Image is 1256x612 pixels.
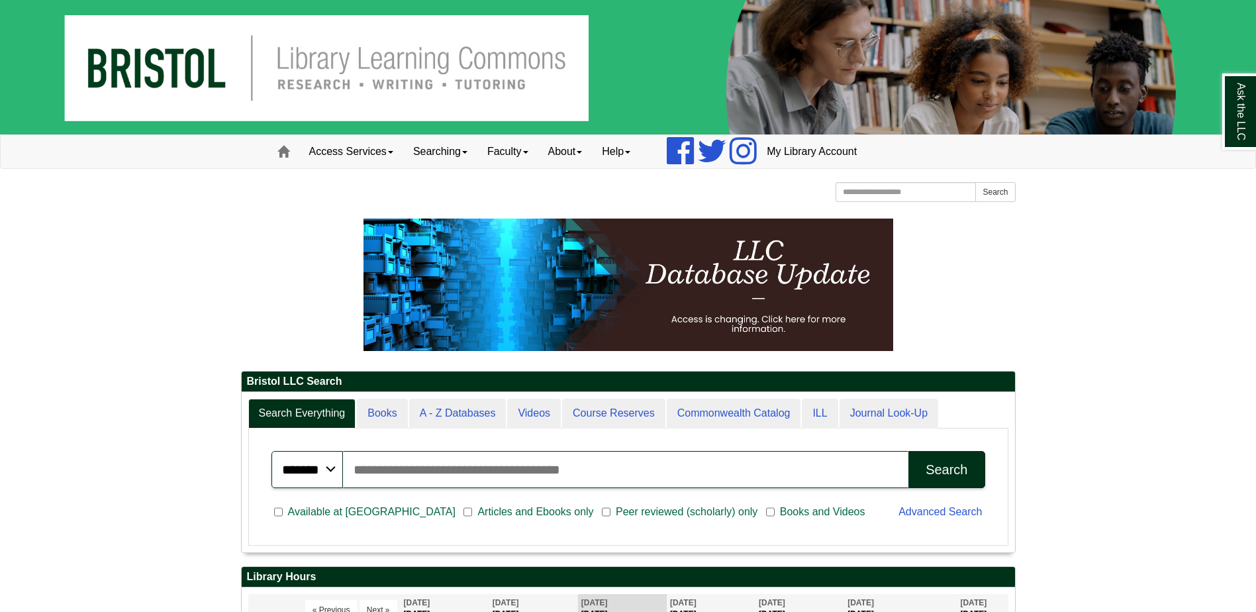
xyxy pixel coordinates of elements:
[960,598,987,607] span: [DATE]
[472,504,599,520] span: Articles and Ebooks only
[670,598,697,607] span: [DATE]
[562,399,665,429] a: Course Reserves
[463,506,472,518] input: Articles and Ebooks only
[847,598,874,607] span: [DATE]
[538,135,593,168] a: About
[840,399,938,429] a: Journal Look-Up
[242,372,1015,392] h2: Bristol LLC Search
[581,598,608,607] span: [DATE]
[493,598,519,607] span: [DATE]
[299,135,403,168] a: Access Services
[248,399,356,429] a: Search Everything
[766,506,775,518] input: Books and Videos
[477,135,538,168] a: Faculty
[602,506,610,518] input: Peer reviewed (scholarly) only
[507,399,561,429] a: Videos
[802,399,838,429] a: ILL
[610,504,763,520] span: Peer reviewed (scholarly) only
[363,219,893,351] img: HTML tutorial
[409,399,507,429] a: A - Z Databases
[975,182,1015,202] button: Search
[274,506,283,518] input: Available at [GEOGRAPHIC_DATA]
[908,451,985,488] button: Search
[242,567,1015,587] h2: Library Hours
[926,462,967,478] div: Search
[403,135,477,168] a: Searching
[775,504,871,520] span: Books and Videos
[667,399,801,429] a: Commonwealth Catalog
[898,506,982,517] a: Advanced Search
[592,135,640,168] a: Help
[759,598,785,607] span: [DATE]
[404,598,430,607] span: [DATE]
[357,399,407,429] a: Books
[283,504,461,520] span: Available at [GEOGRAPHIC_DATA]
[757,135,867,168] a: My Library Account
